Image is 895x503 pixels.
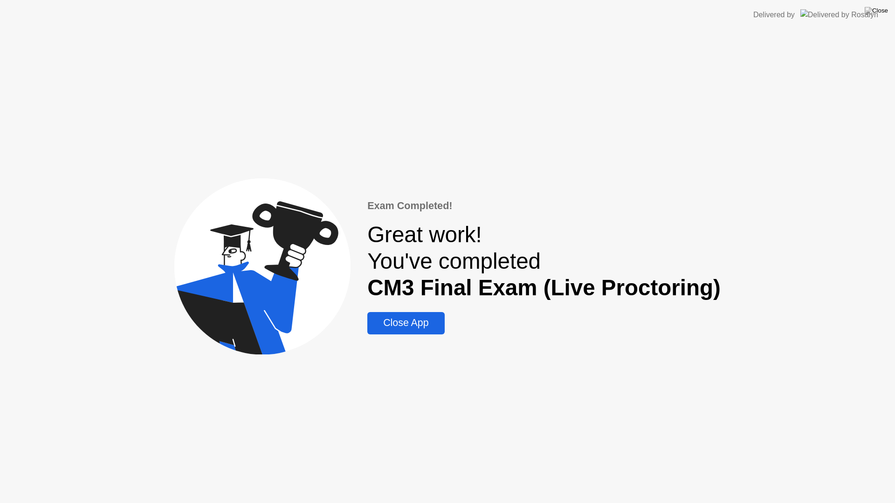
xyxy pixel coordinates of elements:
div: Great work! You've completed [367,221,721,301]
button: Close App [367,312,444,334]
div: Delivered by [753,9,795,20]
img: Close [865,7,888,14]
div: Close App [370,317,441,329]
div: Exam Completed! [367,198,721,213]
img: Delivered by Rosalyn [800,9,878,20]
b: CM3 Final Exam (Live Proctoring) [367,275,721,300]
